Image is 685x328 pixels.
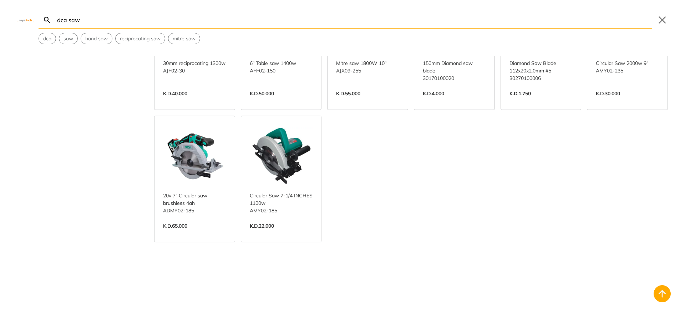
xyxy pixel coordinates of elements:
[59,33,78,44] div: Suggestion: saw
[43,16,51,24] svg: Search
[654,285,671,302] button: Back to top
[168,33,200,44] div: Suggestion: mitre saw
[656,288,668,299] svg: Back to top
[120,35,161,42] span: reciprocating saw
[43,35,51,42] span: dca
[56,11,652,28] input: Search…
[81,33,112,44] button: Select suggestion: hand saw
[656,14,668,26] button: Close
[39,33,56,44] button: Select suggestion: dca
[81,33,112,44] div: Suggestion: hand saw
[64,35,73,42] span: saw
[173,35,196,42] span: mitre saw
[168,33,200,44] button: Select suggestion: mitre saw
[17,18,34,21] img: Close
[59,33,77,44] button: Select suggestion: saw
[39,33,56,44] div: Suggestion: dca
[85,35,108,42] span: hand saw
[115,33,165,44] div: Suggestion: reciprocating saw
[116,33,165,44] button: Select suggestion: reciprocating saw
